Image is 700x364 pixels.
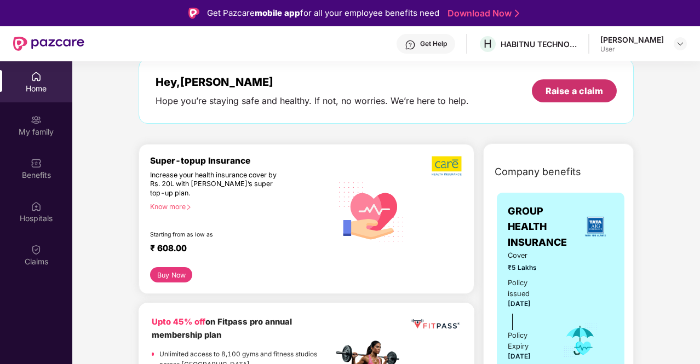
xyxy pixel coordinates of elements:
[405,39,416,50] img: svg+xml;base64,PHN2ZyBpZD0iSGVscC0zMngzMiIgeG1sbnM9Imh0dHA6Ly93d3cudzMub3JnLzIwMDAvc3ZnIiB3aWR0aD...
[508,204,577,250] span: GROUP HEALTH INSURANCE
[508,353,531,360] span: [DATE]
[255,8,300,18] strong: mobile app
[508,250,548,261] span: Cover
[447,8,516,19] a: Download Now
[188,8,199,19] img: Logo
[546,85,603,97] div: Raise a claim
[484,37,492,50] span: H
[508,278,548,299] div: Policy issued
[31,158,42,169] img: svg+xml;base64,PHN2ZyBpZD0iQmVuZWZpdHMiIHhtbG5zPSJodHRwOi8vd3d3LnczLm9yZy8yMDAwL3N2ZyIgd2lkdGg9Ij...
[600,45,664,54] div: User
[501,39,577,49] div: HABITNU TECHNOLOGIES PRIVATE LIMITED
[600,34,664,45] div: [PERSON_NAME]
[152,317,292,339] b: on Fitpass pro annual membership plan
[150,203,326,210] div: Know more
[508,330,548,352] div: Policy Expiry
[152,317,205,327] b: Upto 45% off
[31,114,42,125] img: svg+xml;base64,PHN2ZyB3aWR0aD0iMjAiIGhlaWdodD0iMjAiIHZpZXdCb3g9IjAgMCAyMCAyMCIgZmlsbD0ibm9uZSIgeG...
[420,39,447,48] div: Get Help
[508,300,531,308] span: [DATE]
[31,201,42,212] img: svg+xml;base64,PHN2ZyBpZD0iSG9zcGl0YWxzIiB4bWxucz0iaHR0cDovL3d3dy53My5vcmcvMjAwMC9zdmciIHdpZHRoPS...
[150,267,192,282] button: Buy Now
[31,244,42,255] img: svg+xml;base64,PHN2ZyBpZD0iQ2xhaW0iIHhtbG5zPSJodHRwOi8vd3d3LnczLm9yZy8yMDAwL3N2ZyIgd2lkdGg9IjIwIi...
[508,263,548,273] span: ₹5 Lakhs
[150,231,286,239] div: Starting from as low as
[156,95,469,107] div: Hope you’re staying safe and healthy. If not, no worries. We’re here to help.
[581,212,610,241] img: insurerLogo
[563,322,598,359] img: icon
[150,171,285,198] div: Increase your health insurance cover by Rs. 20L with [PERSON_NAME]’s super top-up plan.
[13,37,84,51] img: New Pazcare Logo
[676,39,685,48] img: svg+xml;base64,PHN2ZyBpZD0iRHJvcGRvd24tMzJ4MzIiIHhtbG5zPSJodHRwOi8vd3d3LnczLm9yZy8yMDAwL3N2ZyIgd2...
[207,7,439,20] div: Get Pazcare for all your employee benefits need
[150,243,322,256] div: ₹ 608.00
[432,155,463,176] img: b5dec4f62d2307b9de63beb79f102df3.png
[515,8,519,19] img: Stroke
[410,316,461,332] img: fppp.png
[495,164,581,180] span: Company benefits
[31,71,42,82] img: svg+xml;base64,PHN2ZyBpZD0iSG9tZSIgeG1sbnM9Imh0dHA6Ly93d3cudzMub3JnLzIwMDAvc3ZnIiB3aWR0aD0iMjAiIG...
[156,76,469,89] div: Hey, [PERSON_NAME]
[186,204,192,210] span: right
[150,155,332,166] div: Super-topup Insurance
[332,171,411,251] img: svg+xml;base64,PHN2ZyB4bWxucz0iaHR0cDovL3d3dy53My5vcmcvMjAwMC9zdmciIHhtbG5zOnhsaW5rPSJodHRwOi8vd3...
